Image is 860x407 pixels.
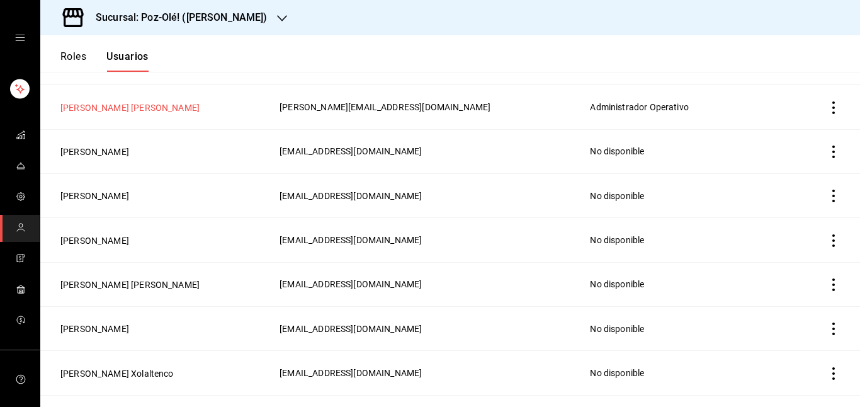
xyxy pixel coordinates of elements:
button: Roles [60,50,86,72]
h3: Sucursal: Poz-Olé! ([PERSON_NAME]) [86,10,267,25]
button: [PERSON_NAME] [60,323,129,335]
td: No disponible [582,351,796,395]
button: actions [827,190,840,202]
button: [PERSON_NAME] [60,234,129,247]
div: navigation tabs [60,50,149,72]
td: No disponible [582,129,796,173]
button: actions [827,278,840,291]
button: [PERSON_NAME] [PERSON_NAME] [60,278,200,291]
button: [PERSON_NAME] [60,146,129,158]
button: actions [827,234,840,247]
button: [PERSON_NAME] Xolaltenco [60,367,174,380]
button: actions [827,146,840,158]
span: [EMAIL_ADDRESS][DOMAIN_NAME] [280,279,422,289]
button: actions [827,367,840,380]
button: open drawer [15,33,25,43]
span: [EMAIL_ADDRESS][DOMAIN_NAME] [280,191,422,201]
button: [PERSON_NAME] [60,190,129,202]
button: Usuarios [106,50,149,72]
td: No disponible [582,262,796,306]
span: [EMAIL_ADDRESS][DOMAIN_NAME] [280,368,422,378]
td: No disponible [582,306,796,350]
button: [PERSON_NAME] [PERSON_NAME] [60,101,200,114]
td: No disponible [582,174,796,218]
span: [EMAIL_ADDRESS][DOMAIN_NAME] [280,235,422,245]
button: actions [827,101,840,114]
span: [EMAIL_ADDRESS][DOMAIN_NAME] [280,324,422,334]
td: No disponible [582,218,796,262]
span: [EMAIL_ADDRESS][DOMAIN_NAME] [280,146,422,156]
span: [PERSON_NAME][EMAIL_ADDRESS][DOMAIN_NAME] [280,102,490,112]
span: Administrador Operativo [590,102,688,112]
button: actions [827,323,840,335]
